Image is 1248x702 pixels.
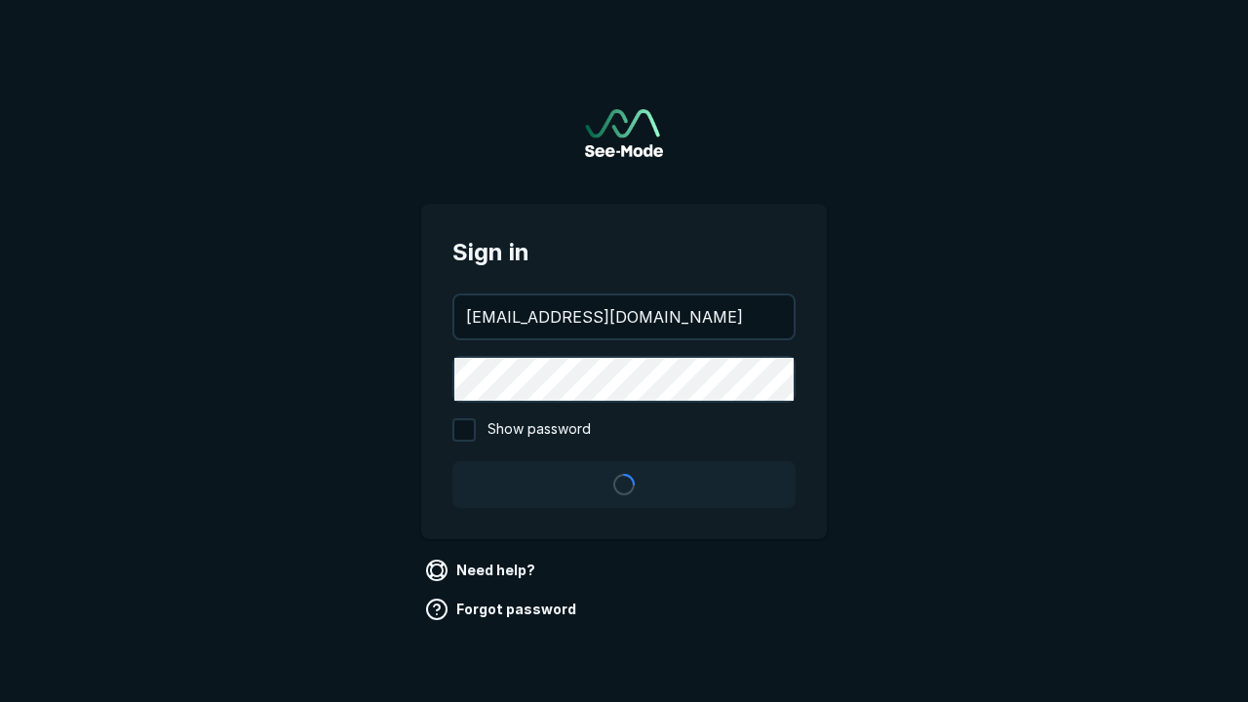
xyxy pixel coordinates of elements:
a: Go to sign in [585,109,663,157]
a: Forgot password [421,594,584,625]
img: See-Mode Logo [585,109,663,157]
span: Sign in [452,235,796,270]
span: Show password [487,418,591,442]
a: Need help? [421,555,543,586]
input: your@email.com [454,295,794,338]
